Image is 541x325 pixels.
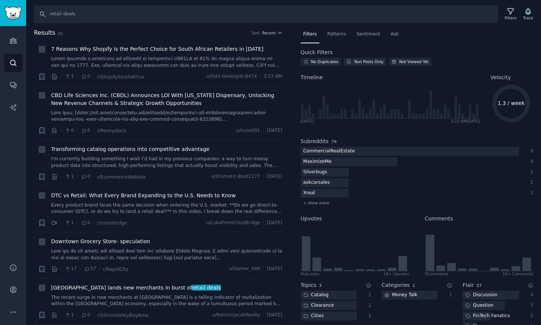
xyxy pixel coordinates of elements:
[65,220,74,226] span: 1
[93,73,94,81] span: ·
[65,73,74,80] span: 1
[301,178,332,188] div: askcarsales
[527,158,534,165] div: 4
[327,31,346,38] span: Patterns
[263,266,264,272] span: ·
[267,127,282,134] span: [DATE]
[527,179,534,186] div: 2
[301,118,314,124] div: [DATE]
[301,215,322,223] h2: Upvotes
[301,271,319,276] div: 0 Upvote s
[527,302,534,309] div: 3
[301,301,337,310] div: Clearance
[76,219,78,227] span: ·
[76,173,78,181] span: ·
[425,271,448,276] div: 0 Comment s
[51,284,221,292] span: [GEOGRAPHIC_DATA] lands new merchants in burst of
[263,127,264,134] span: ·
[51,110,282,123] a: Lore Ipsu: [dolor://sit.ametconsectetu.adi/elitsedd/ei/temporinci-utl-etdoloremagnaa/eni-admi-ven...
[301,137,329,145] h2: Subreddits
[97,174,146,180] span: r/EcommerceWebsite
[84,266,96,272] span: 57
[527,292,534,298] div: 4
[81,312,90,319] span: 0
[520,6,536,22] button: Track
[206,73,257,80] span: u/Odd-Geologist-8474
[445,292,452,298] div: 1
[399,59,429,64] div: Not Viewed Yet
[103,267,128,272] span: r/RapidCity
[527,169,534,176] div: 2
[303,31,317,38] span: Filters
[503,271,533,276] div: 18+ Comments
[51,45,263,53] a: 7 Reasons Why Shopify Is the Perfect Choice for South African Retailers in [DATE]
[97,313,148,318] span: r/SiliconValleyBayArea
[357,31,380,38] span: Sentiment
[527,190,534,196] div: 2
[301,291,331,300] div: Catalog
[463,281,474,289] h2: Flair
[60,73,62,81] span: ·
[211,173,260,180] span: u/Dramatic-Boot2177
[267,173,282,180] span: [DATE]
[263,312,264,319] span: ·
[60,265,62,273] span: ·
[236,127,260,134] span: u/louied91
[527,313,534,319] div: 2
[412,283,415,288] span: 1
[51,248,282,261] a: Lore ips do sit ametc adi elitsed doei tem inc utlabore Etdolo Magnaa, E admi veni quisnostrude u...
[354,59,384,64] div: Text Posts Only
[34,5,498,23] input: Search Keyword
[267,220,282,226] span: [DATE]
[451,118,480,124] div: 3:23 AM [DATE]
[97,74,144,80] span: r/ShopifySouthAfrica
[51,284,221,292] a: [GEOGRAPHIC_DATA] lands new merchants in burst ofretail deals
[206,220,260,226] span: u/LukaFromCrossBridge
[93,219,94,227] span: ·
[51,202,282,215] a: Every product brand faces the same decision when entering the U.S. market: **Do we go direct-to-c...
[498,100,525,106] text: 1.3 / week
[76,127,78,134] span: ·
[60,219,62,227] span: ·
[263,73,282,80] span: 3:23 AM
[267,312,282,319] span: [DATE]
[51,145,209,153] a: Transforming catalog operations into competitive advantage
[81,73,90,80] span: 0
[301,147,357,156] div: CommercialRealEstate
[93,127,94,134] span: ·
[93,311,94,319] span: ·
[331,139,337,144] span: 79
[51,192,236,199] a: DTC vs Retail: What Every Brand Expanding to the U.S. Needs to Know
[301,168,330,177] div: Silverbugs
[99,265,100,273] span: ·
[382,281,410,289] h2: Categories
[65,127,74,134] span: 0
[263,173,264,180] span: ·
[391,31,399,38] span: Ask
[97,128,126,133] span: r/Pennystock
[490,74,511,81] span: Velocity
[51,156,282,169] a: I'm currently building something I wish I’d had in my previous companies: a way to turn messy pro...
[301,157,334,167] div: MaximizeMe
[527,148,534,155] div: 9
[65,312,74,319] span: 1
[76,73,78,81] span: ·
[259,73,261,80] span: ·
[463,312,513,321] div: FinTech Fanatics
[51,294,282,307] a: The recent surge in new merchants at [GEOGRAPHIC_DATA] is a telling indicator of revitalization w...
[319,283,322,288] span: 3
[384,271,409,276] div: 18+ Upvotes
[476,283,482,288] span: 27
[51,238,150,245] a: Downtown Grocery Store- speculation
[4,7,22,20] img: GummySearch logo
[262,30,282,35] button: Recent
[262,30,276,35] span: Recent
[251,30,260,35] div: Sort
[301,74,323,81] span: Timeline
[463,291,500,300] div: Discussion
[263,220,264,226] span: ·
